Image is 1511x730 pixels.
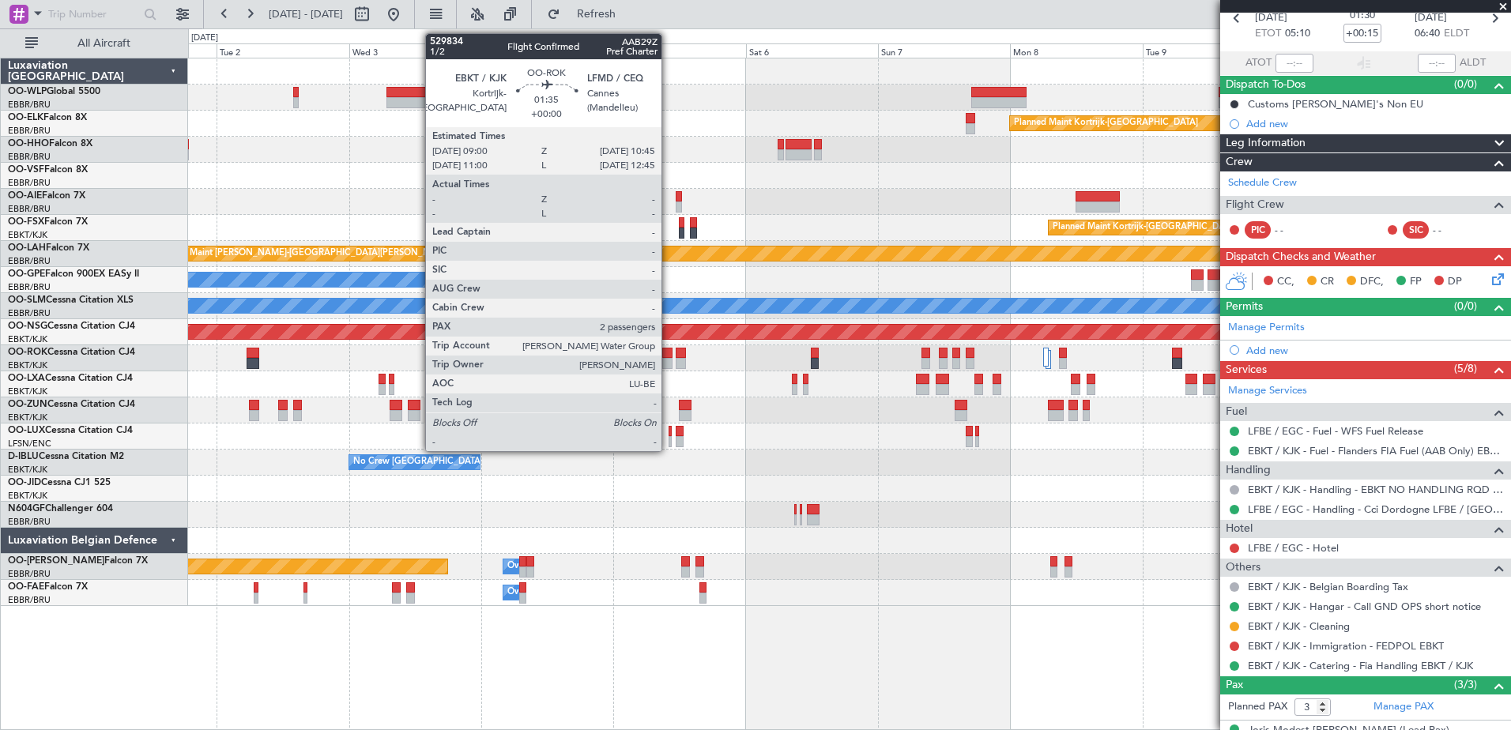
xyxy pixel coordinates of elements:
div: Thu 4 [481,43,613,58]
a: EBKT / KJK - Cleaning [1248,619,1350,633]
div: PIC [1245,221,1271,239]
span: Leg Information [1226,134,1306,152]
span: Fuel [1226,403,1247,421]
a: LFBE / EGC - Fuel - WFS Fuel Release [1248,424,1423,438]
a: EBKT/KJK [8,229,47,241]
a: Schedule Crew [1228,175,1297,191]
a: Manage PAX [1373,699,1434,715]
span: DP [1448,274,1462,290]
a: EBBR/BRU [8,255,51,267]
div: Add new [1246,117,1503,130]
span: CC, [1277,274,1294,290]
div: Mon 8 [1010,43,1142,58]
div: Owner Melsbroek Air Base [507,555,615,578]
span: FP [1410,274,1422,290]
div: [DATE] [191,32,218,45]
span: ATOT [1245,55,1272,71]
div: Sun 7 [878,43,1010,58]
a: EBBR/BRU [8,151,51,163]
a: EBKT / KJK - Handling - EBKT NO HANDLING RQD FOR CJ [1248,483,1503,496]
button: Refresh [540,2,635,27]
span: OO-FSX [8,217,44,227]
span: OO-SLM [8,295,46,305]
span: D-IBLU [8,452,39,461]
a: EBKT/KJK [8,490,47,502]
div: Tue 9 [1143,43,1275,58]
span: Crew [1226,153,1253,171]
span: (5/8) [1454,360,1477,377]
span: All Aircraft [41,38,167,49]
span: [DATE] [1415,10,1447,26]
span: ALDT [1460,55,1486,71]
div: SIC [1403,221,1429,239]
a: OO-ROKCessna Citation CJ4 [8,348,135,357]
a: LFBE / EGC - Handling - Cci Dordogne LFBE / [GEOGRAPHIC_DATA] [1248,502,1503,516]
span: ELDT [1444,26,1469,42]
a: EBBR/BRU [8,125,51,137]
span: (3/3) [1454,676,1477,693]
a: OO-LXACessna Citation CJ4 [8,374,133,383]
a: Manage Permits [1228,320,1305,336]
a: OO-NSGCessna Citation CJ4 [8,322,135,331]
span: Refresh [563,9,630,20]
a: EBBR/BRU [8,177,51,189]
span: OO-ZUN [8,400,47,409]
a: EBKT/KJK [8,333,47,345]
div: - - [1275,223,1310,237]
span: OO-FAE [8,582,44,592]
span: Handling [1226,461,1271,480]
a: OO-ZUNCessna Citation CJ4 [8,400,135,409]
input: Trip Number [48,2,139,26]
a: EBKT / KJK - Fuel - Flanders FIA Fuel (AAB Only) EBKT / KJK [1248,444,1503,457]
div: Planned Maint Kortrijk-[GEOGRAPHIC_DATA] [529,216,714,239]
span: [DATE] [1255,10,1287,26]
a: EBBR/BRU [8,568,51,580]
a: OO-LAHFalcon 7X [8,243,89,253]
a: OO-LUXCessna Citation CJ4 [8,426,133,435]
div: Customs [PERSON_NAME]'s Non EU [1248,97,1423,111]
span: N604GF [8,504,45,514]
span: [DATE] - [DATE] [269,7,343,21]
span: OO-LAH [8,243,46,253]
div: Planned Maint [PERSON_NAME]-[GEOGRAPHIC_DATA][PERSON_NAME] ([GEOGRAPHIC_DATA][PERSON_NAME]) [155,242,622,265]
div: - - [1433,223,1468,237]
a: OO-[PERSON_NAME]Falcon 7X [8,556,148,566]
a: EBKT/KJK [8,412,47,423]
span: OO-ELK [8,113,43,122]
span: DFC, [1360,274,1384,290]
span: (0/0) [1454,298,1477,314]
span: ETOT [1255,26,1281,42]
span: OO-LXA [8,374,45,383]
span: Dispatch Checks and Weather [1226,248,1376,266]
a: EBKT/KJK [8,386,47,397]
a: LFSN/ENC [8,438,51,450]
a: OO-AIEFalcon 7X [8,191,85,201]
div: Sat 6 [746,43,878,58]
div: Tue 2 [217,43,349,58]
span: OO-WLP [8,87,47,96]
span: (0/0) [1454,76,1477,92]
a: OO-ELKFalcon 8X [8,113,87,122]
a: EBKT / KJK - Hangar - Call GND OPS short notice [1248,600,1481,613]
span: Hotel [1226,520,1253,538]
label: Planned PAX [1228,699,1287,715]
a: OO-FAEFalcon 7X [8,582,88,592]
span: OO-AIE [8,191,42,201]
span: Dispatch To-Dos [1226,76,1306,94]
a: EBBR/BRU [8,281,51,293]
span: 01:30 [1350,8,1375,24]
a: OO-VSFFalcon 8X [8,165,88,175]
span: CR [1321,274,1334,290]
span: Services [1226,361,1267,379]
a: EBKT / KJK - Immigration - FEDPOL EBKT [1248,639,1444,653]
input: --:-- [1275,54,1313,73]
a: EBKT / KJK - Belgian Boarding Tax [1248,580,1408,593]
span: Pax [1226,676,1243,694]
a: EBKT / KJK - Catering - Fia Handling EBKT / KJK [1248,659,1473,672]
span: OO-GPE [8,269,45,279]
a: N604GFChallenger 604 [8,504,113,514]
span: 05:10 [1285,26,1310,42]
span: OO-[PERSON_NAME] [8,556,104,566]
span: Others [1226,559,1260,577]
div: Planned Maint Kortrijk-[GEOGRAPHIC_DATA] [1014,111,1198,135]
